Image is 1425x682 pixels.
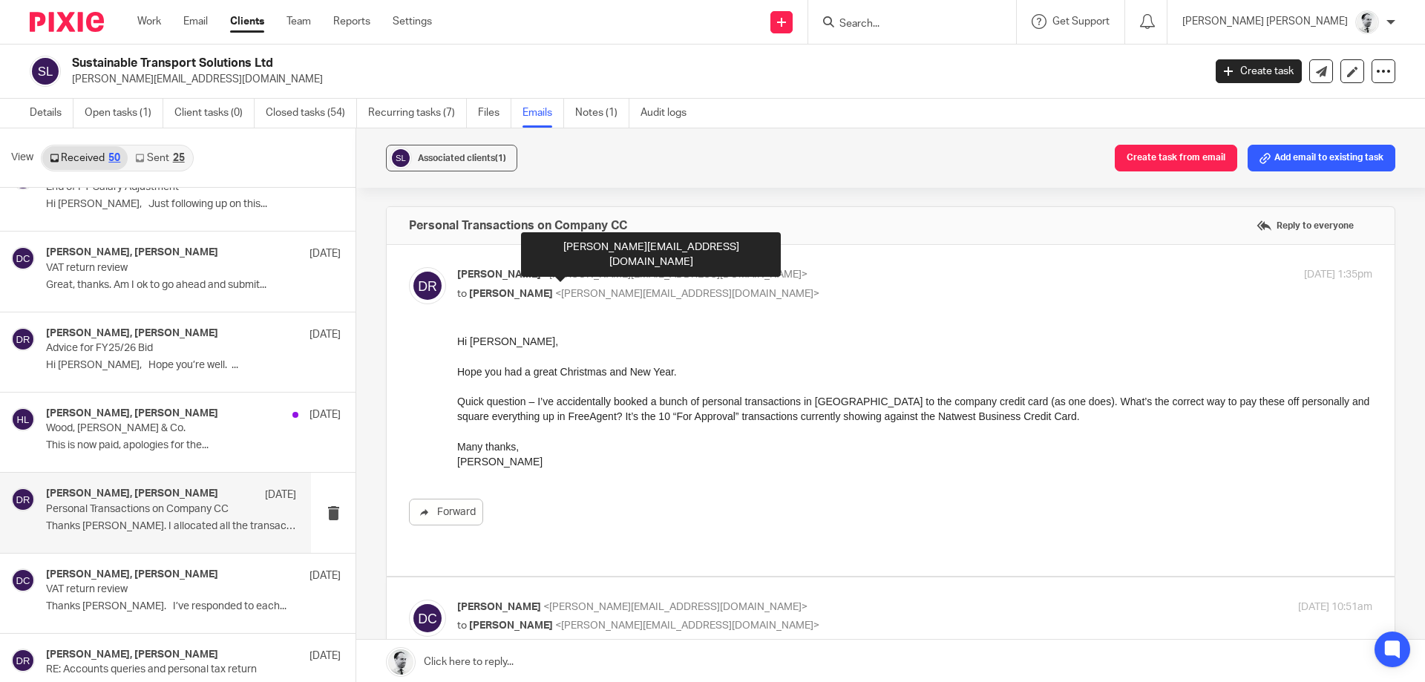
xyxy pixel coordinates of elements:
[390,147,412,169] img: svg%3E
[309,568,341,583] p: [DATE]
[42,146,128,170] a: Received50
[46,342,282,355] p: Advice for FY25/26 Bid
[333,14,370,29] a: Reports
[309,327,341,342] p: [DATE]
[457,602,541,612] span: [PERSON_NAME]
[46,422,282,435] p: Wood, [PERSON_NAME] & Co.
[469,289,553,299] span: [PERSON_NAME]
[72,56,969,71] h2: Sustainable Transport Solutions Ltd
[368,99,467,128] a: Recurring tasks (7)
[409,218,627,233] h4: Personal Transactions on Company CC
[457,269,541,280] span: [PERSON_NAME]
[46,663,282,676] p: RE: Accounts queries and personal tax return
[457,289,467,299] span: to
[46,279,341,292] p: Great, thanks. Am I ok to go ahead and submit...
[30,99,73,128] a: Details
[11,246,35,270] img: svg%3E
[46,181,282,194] p: End of FY Salary Adjustment
[409,267,446,304] img: svg%3E
[1182,14,1348,29] p: [PERSON_NAME] [PERSON_NAME]
[46,520,296,533] p: Thanks [PERSON_NAME]. I allocated all the transaction...
[495,154,506,163] span: (1)
[1115,145,1237,171] button: Create task from email
[11,327,35,351] img: svg%3E
[11,649,35,672] img: svg%3E
[11,150,33,165] span: View
[641,99,698,128] a: Audit logs
[128,146,191,170] a: Sent25
[469,620,553,631] span: [PERSON_NAME]
[1298,600,1372,615] p: [DATE] 10:51am
[46,407,218,420] h4: [PERSON_NAME], [PERSON_NAME]
[46,568,218,581] h4: [PERSON_NAME], [PERSON_NAME]
[46,246,218,259] h4: [PERSON_NAME], [PERSON_NAME]
[575,99,629,128] a: Notes (1)
[46,583,282,596] p: VAT return review
[46,359,341,372] p: Hi [PERSON_NAME], Hope you’re well. ...
[1253,214,1357,237] label: Reply to everyone
[85,99,163,128] a: Open tasks (1)
[838,18,972,31] input: Search
[309,649,341,663] p: [DATE]
[46,649,218,661] h4: [PERSON_NAME], [PERSON_NAME]
[457,620,467,631] span: to
[46,198,341,211] p: Hi [PERSON_NAME], Just following up on this...
[1216,59,1302,83] a: Create task
[46,600,341,613] p: Thanks [PERSON_NAME]. I’ve responded to each...
[46,503,246,516] p: Personal Transactions on Company CC
[409,600,446,637] img: svg%3E
[174,99,255,128] a: Client tasks (0)
[30,12,104,32] img: Pixie
[11,407,35,431] img: svg%3E
[46,488,218,500] h4: [PERSON_NAME], [PERSON_NAME]
[46,439,341,452] p: This is now paid, apologies for the...
[30,56,61,87] img: svg%3E
[286,14,311,29] a: Team
[555,289,819,299] span: <[PERSON_NAME][EMAIL_ADDRESS][DOMAIN_NAME]>
[72,72,1193,87] p: [PERSON_NAME][EMAIL_ADDRESS][DOMAIN_NAME]
[266,99,357,128] a: Closed tasks (54)
[183,14,208,29] a: Email
[1304,267,1372,283] p: [DATE] 1:35pm
[173,153,185,163] div: 25
[1355,10,1379,34] img: Mass_2025.jpg
[265,488,296,502] p: [DATE]
[521,232,781,277] div: [PERSON_NAME][EMAIL_ADDRESS][DOMAIN_NAME]
[555,620,819,631] span: <[PERSON_NAME][EMAIL_ADDRESS][DOMAIN_NAME]>
[522,99,564,128] a: Emails
[393,14,432,29] a: Settings
[46,262,282,275] p: VAT return review
[11,568,35,592] img: svg%3E
[409,499,483,525] a: Forward
[418,154,506,163] span: Associated clients
[386,145,517,171] button: Associated clients(1)
[1248,145,1395,171] button: Add email to existing task
[1052,16,1110,27] span: Get Support
[309,246,341,261] p: [DATE]
[137,14,161,29] a: Work
[108,153,120,163] div: 50
[230,14,264,29] a: Clients
[309,407,341,422] p: [DATE]
[543,602,807,612] span: <[PERSON_NAME][EMAIL_ADDRESS][DOMAIN_NAME]>
[478,99,511,128] a: Files
[11,488,35,511] img: svg%3E
[46,327,218,340] h4: [PERSON_NAME], [PERSON_NAME]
